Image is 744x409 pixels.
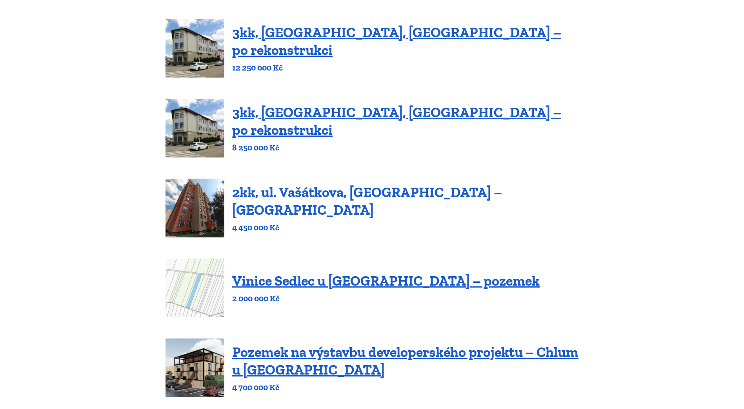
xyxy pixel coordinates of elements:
a: Vinice Sedlec u [GEOGRAPHIC_DATA] – pozemek [232,272,540,289]
a: 2kk, ul. Vašátkova, [GEOGRAPHIC_DATA] – [GEOGRAPHIC_DATA] [232,184,502,218]
p: 8 250 000 Kč [232,142,578,153]
p: 12 250 000 Kč [232,62,578,73]
a: 3kk, [GEOGRAPHIC_DATA], [GEOGRAPHIC_DATA] – po rekonstrukci [232,104,561,138]
p: 4 450 000 Kč [232,222,578,233]
a: 3kk, [GEOGRAPHIC_DATA], [GEOGRAPHIC_DATA] – po rekonstrukci [232,24,561,58]
a: Pozemek na výstavbu developerského projektu – Chlum u [GEOGRAPHIC_DATA] [232,344,578,378]
p: 4 700 000 Kč [232,382,578,393]
p: 2 000 000 Kč [232,293,540,304]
